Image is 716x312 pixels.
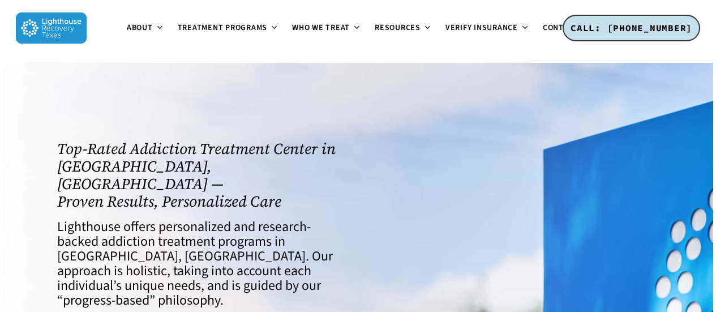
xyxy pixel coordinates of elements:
span: CALL: [PHONE_NUMBER] [571,22,692,33]
a: Contact [536,24,596,33]
span: Contact [543,22,578,33]
img: Lighthouse Recovery Texas [16,12,87,44]
a: CALL: [PHONE_NUMBER] [563,15,700,42]
a: progress-based [63,290,149,310]
h1: Top-Rated Addiction Treatment Center in [GEOGRAPHIC_DATA], [GEOGRAPHIC_DATA] — Proven Results, Pe... [57,140,346,210]
a: Resources [368,24,439,33]
span: Resources [375,22,421,33]
span: Treatment Programs [178,22,268,33]
span: About [127,22,153,33]
h4: Lighthouse offers personalized and research-backed addiction treatment programs in [GEOGRAPHIC_DA... [57,220,346,308]
a: Verify Insurance [439,24,536,33]
span: Who We Treat [292,22,350,33]
a: Who We Treat [285,24,368,33]
span: Verify Insurance [445,22,518,33]
a: About [120,24,171,33]
a: Treatment Programs [171,24,286,33]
